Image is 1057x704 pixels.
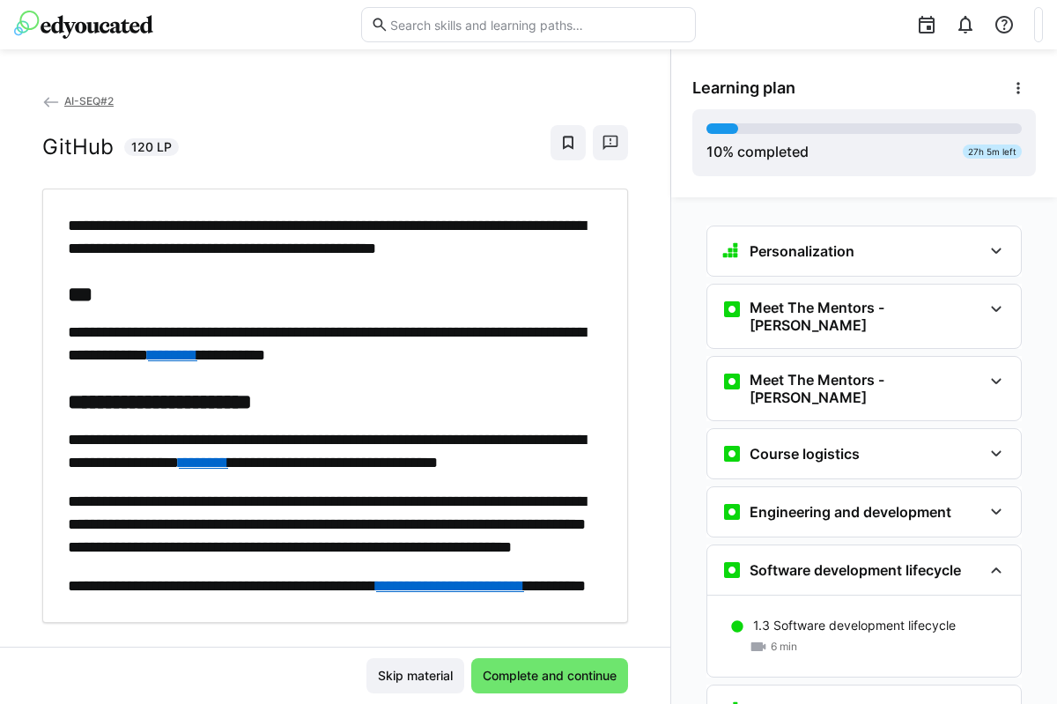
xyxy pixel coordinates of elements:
[42,94,114,107] a: AI-SEQ#2
[471,658,628,693] button: Complete and continue
[750,503,951,521] h3: Engineering and development
[771,640,797,654] span: 6 min
[750,299,982,334] h3: Meet The Mentors - [PERSON_NAME]
[963,145,1022,159] div: 27h 5m left
[750,371,982,406] h3: Meet The Mentors - [PERSON_NAME]
[366,658,464,693] button: Skip material
[131,138,172,156] span: 120 LP
[750,561,961,579] h3: Software development lifecycle
[480,667,619,685] span: Complete and continue
[706,143,722,160] span: 10
[388,17,686,33] input: Search skills and learning paths…
[750,242,854,260] h3: Personalization
[42,134,114,160] h2: GitHub
[375,667,455,685] span: Skip material
[64,94,114,107] span: AI-SEQ#2
[692,78,795,98] span: Learning plan
[750,445,860,463] h3: Course logistics
[706,141,809,162] div: % completed
[753,617,956,634] p: 1.3 Software development lifecycle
